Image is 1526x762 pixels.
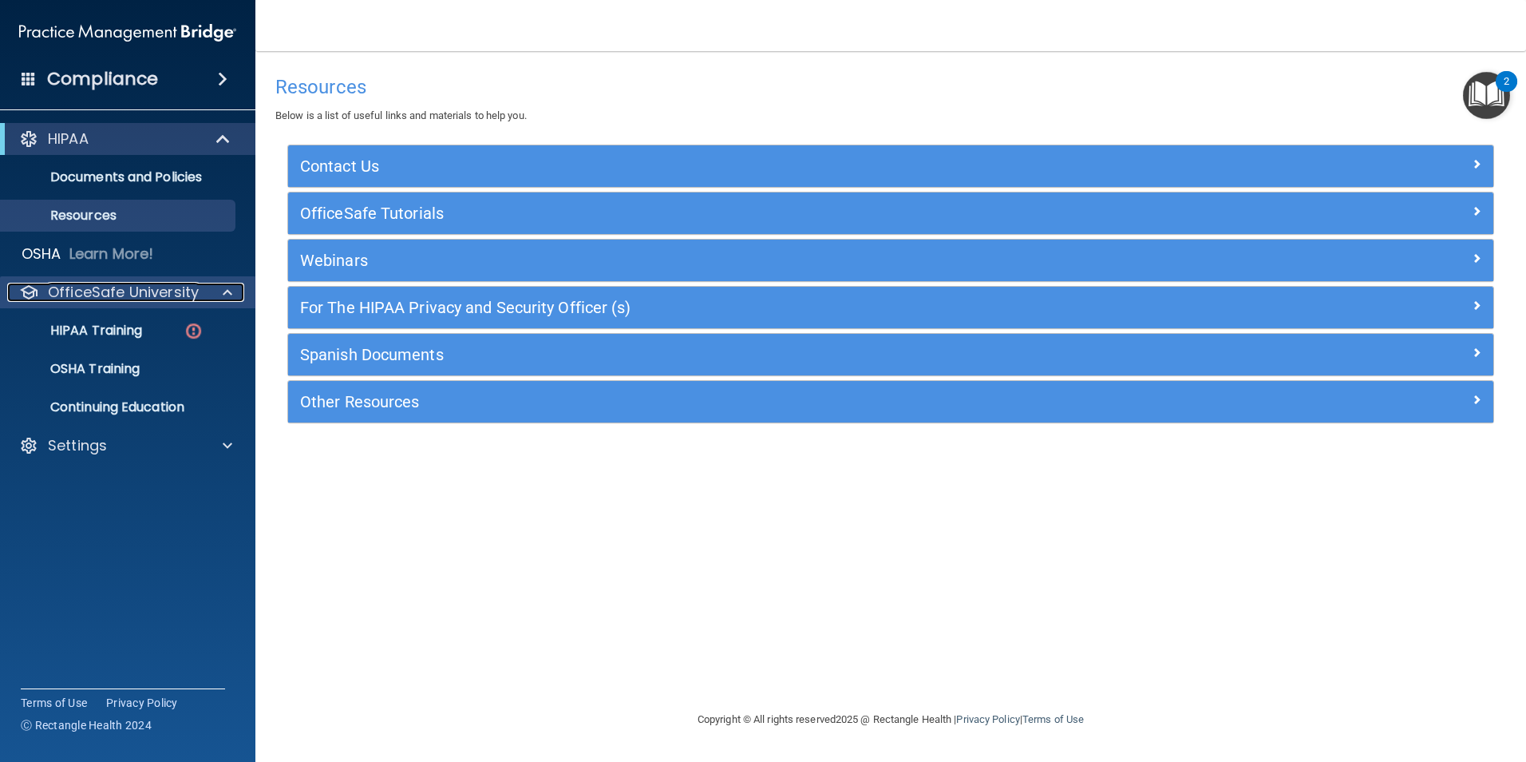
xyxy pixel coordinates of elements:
[19,436,232,455] a: Settings
[300,299,1180,316] h5: For The HIPAA Privacy and Security Officer (s)
[300,157,1180,175] h5: Contact Us
[300,200,1481,226] a: OfficeSafe Tutorials
[300,295,1481,320] a: For The HIPAA Privacy and Security Officer (s)
[69,244,154,264] p: Learn More!
[48,436,107,455] p: Settings
[10,361,140,377] p: OSHA Training
[10,169,228,185] p: Documents and Policies
[1250,649,1507,712] iframe: Drift Widget Chat Controller
[1504,81,1509,102] div: 2
[21,717,152,733] span: Ⓒ Rectangle Health 2024
[1463,72,1510,119] button: Open Resource Center, 2 new notifications
[47,68,158,90] h4: Compliance
[10,323,142,339] p: HIPAA Training
[275,77,1506,97] h4: Resources
[19,17,236,49] img: PMB logo
[10,399,228,415] p: Continuing Education
[48,129,89,149] p: HIPAA
[275,109,527,121] span: Below is a list of useful links and materials to help you.
[10,208,228,224] p: Resources
[300,393,1180,411] h5: Other Resources
[106,695,178,711] a: Privacy Policy
[19,283,232,302] a: OfficeSafe University
[300,252,1180,269] h5: Webinars
[21,695,87,711] a: Terms of Use
[599,694,1182,745] div: Copyright © All rights reserved 2025 @ Rectangle Health | |
[48,283,199,302] p: OfficeSafe University
[300,389,1481,415] a: Other Resources
[300,204,1180,222] h5: OfficeSafe Tutorials
[300,342,1481,367] a: Spanish Documents
[184,321,204,341] img: danger-circle.6113f641.png
[300,346,1180,363] h5: Spanish Documents
[22,244,61,264] p: OSHA
[300,248,1481,273] a: Webinars
[1022,713,1084,725] a: Terms of Use
[956,713,1019,725] a: Privacy Policy
[19,129,231,149] a: HIPAA
[300,153,1481,179] a: Contact Us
